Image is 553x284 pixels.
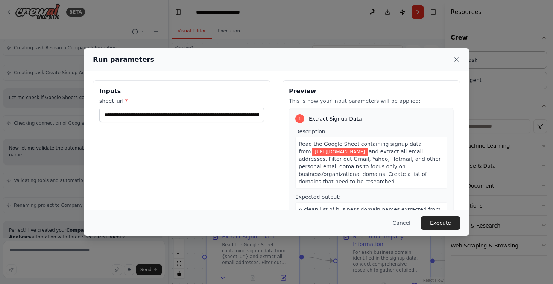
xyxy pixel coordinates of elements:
[387,216,416,230] button: Cancel
[289,97,454,105] p: This is how your input parameters will be applied:
[299,141,422,154] span: Read the Google Sheet containing signup data from
[299,206,441,243] span: A clean list of business domain names extracted from the signup data, excluding personal email pr...
[295,114,304,123] div: 1
[99,97,264,105] label: sheet_url
[93,54,154,65] h2: Run parameters
[99,87,264,96] h3: Inputs
[295,128,327,134] span: Description:
[312,148,368,156] span: Variable: sheet_url
[299,148,441,185] span: and extract all email addresses. Filter out Gmail, Yahoo, Hotmail, and other personal email domai...
[289,87,454,96] h3: Preview
[295,194,341,200] span: Expected output:
[309,115,362,122] span: Extract Signup Data
[421,216,460,230] button: Execute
